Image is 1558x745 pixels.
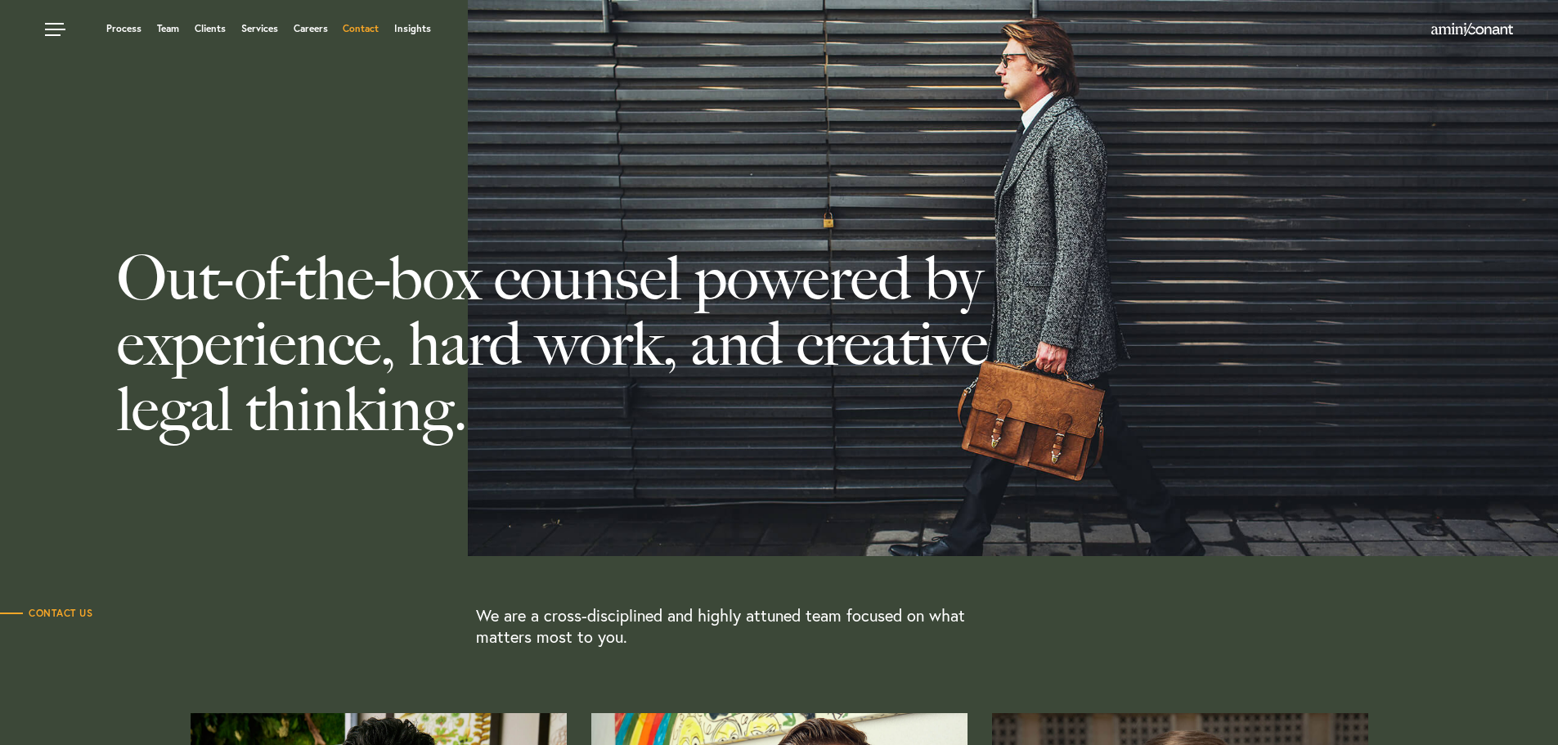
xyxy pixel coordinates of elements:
img: Amini & Conant [1431,23,1513,36]
a: Home [1431,24,1513,37]
a: Clients [195,24,226,34]
a: Team [157,24,179,34]
a: Contact [343,24,379,34]
a: Careers [294,24,328,34]
a: Services [241,24,278,34]
a: Insights [394,24,431,34]
a: Process [106,24,141,34]
p: We are a cross-disciplined and highly attuned team focused on what matters most to you. [476,605,999,648]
